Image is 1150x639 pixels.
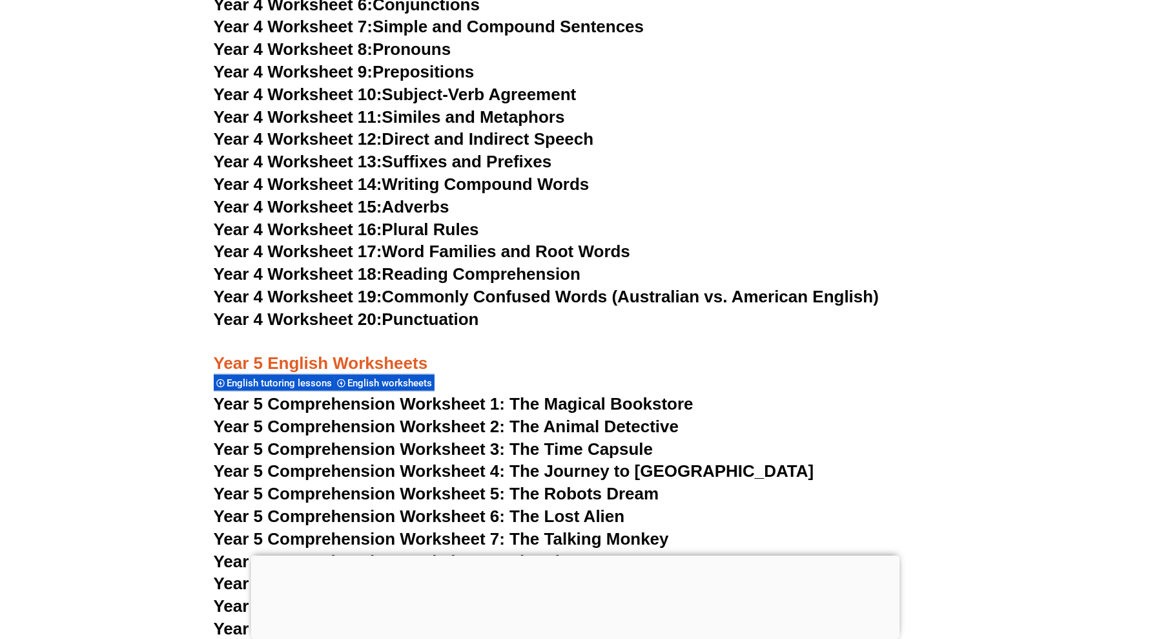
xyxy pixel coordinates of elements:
[214,264,580,284] a: Year 4 Worksheet 18:Reading Comprehension
[214,507,625,526] a: Year 5 Comprehension Worksheet 6: The Lost Alien
[334,374,435,392] div: English worksheets
[214,220,479,239] a: Year 4 Worksheet 16:Plural Rules
[214,152,382,171] span: Year 4 Worksheet 13:
[214,484,659,503] a: Year 5 Comprehension Worksheet 5: The Robots Dream
[214,439,653,459] a: Year 5 Comprehension Worksheet 3: The Time Capsule
[214,129,382,149] span: Year 4 Worksheet 12:
[214,107,565,127] a: Year 4 Worksheet 11:Similes and Metaphors
[935,493,1150,639] iframe: Chat Widget
[214,39,373,59] span: Year 4 Worksheet 8:
[214,331,937,375] h3: Year 5 English Worksheets
[214,394,693,414] a: Year 5 Comprehension Worksheet 1: The Magical Bookstore
[214,174,382,194] span: Year 4 Worksheet 14:
[214,107,382,127] span: Year 4 Worksheet 11:
[214,309,479,329] a: Year 4 Worksheet 20:Punctuation
[214,174,590,194] a: Year 4 Worksheet 14:Writing Compound Words
[348,377,436,389] span: English worksheets
[214,529,669,549] a: Year 5 Comprehension Worksheet 7: The Talking Monkey
[214,242,382,261] span: Year 4 Worksheet 17:
[214,152,552,171] a: Year 4 Worksheet 13:Suffixes and Prefixes
[214,287,382,306] span: Year 4 Worksheet 19:
[214,197,382,216] span: Year 4 Worksheet 15:
[214,62,475,81] a: Year 4 Worksheet 9:Prepositions
[214,461,814,481] a: Year 5 Comprehension Worksheet 4: The Journey to [GEOGRAPHIC_DATA]
[227,377,336,389] span: English tutoring lessons
[214,417,679,436] a: Year 5 Comprehension Worksheet 2: The Animal Detective
[214,596,649,616] a: Year 5 Comprehension Worksheet 10: The Secret Door
[214,619,781,638] a: Year 5 Comprehension Worksheet 11: The Mystery of the Missing Book
[214,17,644,36] a: Year 4 Worksheet 7:Simple and Compound Sentences
[214,264,382,284] span: Year 4 Worksheet 18:
[214,39,451,59] a: Year 4 Worksheet 8:Pronouns
[214,62,373,81] span: Year 4 Worksheet 9:
[214,374,334,392] div: English tutoring lessons
[214,287,879,306] a: Year 4 Worksheet 19:Commonly Confused Words (Australian vs. American English)
[214,220,382,239] span: Year 4 Worksheet 16:
[251,556,899,636] iframe: Advertisement
[214,85,577,104] a: Year 4 Worksheet 10:Subject-Verb Agreement
[214,85,382,104] span: Year 4 Worksheet 10:
[214,309,382,329] span: Year 4 Worksheet 20:
[214,17,373,36] span: Year 4 Worksheet 7:
[214,552,717,571] a: Year 5 Comprehension Worksheet 8: The Pirate's Treasure Map
[214,197,449,216] a: Year 4 Worksheet 15:Adverbs
[214,242,630,261] a: Year 4 Worksheet 17:Word Families and Root Words
[214,574,695,593] a: Year 5 Comprehension Worksheet 9: The Magical Music Box
[214,129,594,149] a: Year 4 Worksheet 12:Direct and Indirect Speech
